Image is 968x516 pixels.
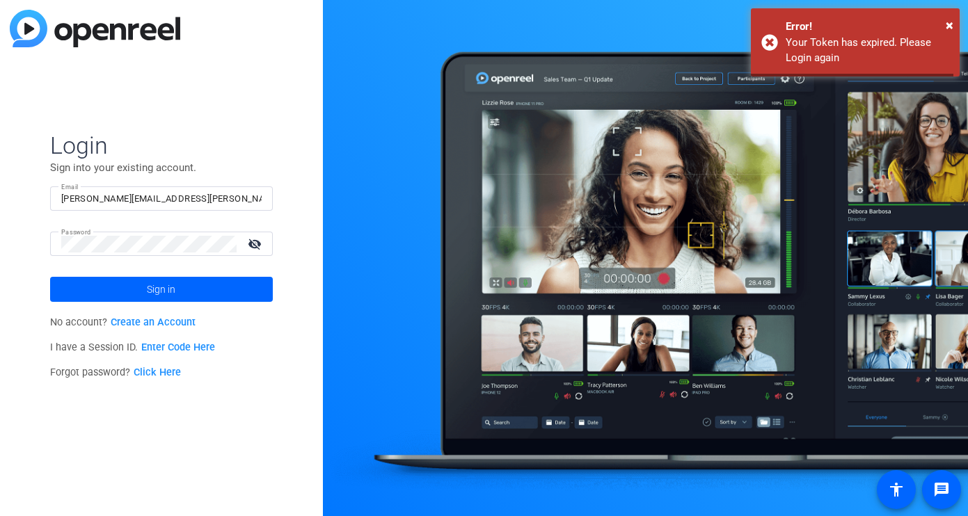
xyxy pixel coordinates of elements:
mat-icon: accessibility [888,481,905,498]
span: I have a Session ID. [50,341,215,353]
img: blue-gradient.svg [10,10,180,47]
div: Your Token has expired. Please Login again [786,35,949,66]
span: × [946,17,953,33]
mat-label: Password [61,228,91,236]
input: Enter Email Address [61,191,262,207]
span: Login [50,131,273,160]
mat-icon: message [933,481,950,498]
a: Click Here [134,366,181,378]
mat-label: Email [61,183,79,191]
button: Close [946,15,953,35]
mat-icon: visibility_off [239,234,273,254]
span: Sign in [147,272,175,307]
div: Error! [786,19,949,35]
button: Sign in [50,277,273,302]
span: Forgot password? [50,366,181,378]
span: No account? [50,316,196,328]
a: Create an Account [111,316,196,328]
a: Enter Code Here [141,341,215,353]
p: Sign into your existing account. [50,160,273,175]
